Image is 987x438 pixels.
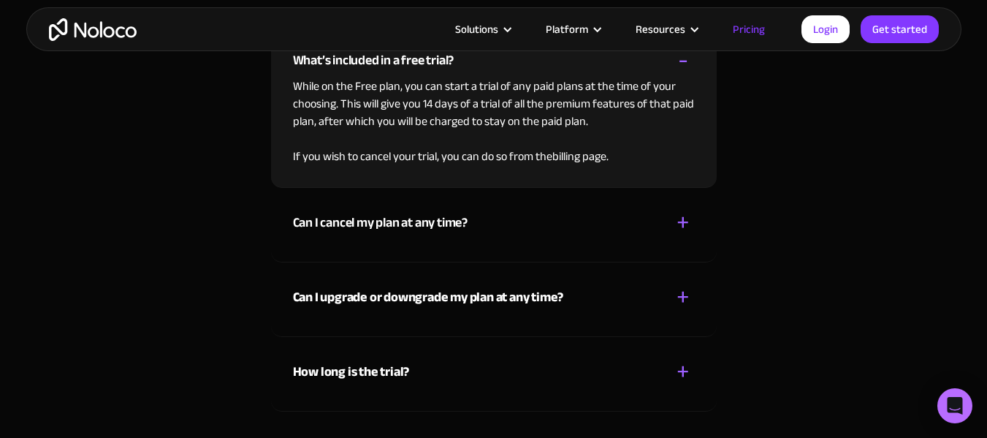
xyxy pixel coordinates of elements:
p: While on the Free plan, you can start a trial of any paid plans at the time of your choosing. Thi... [293,78,695,165]
a: home [49,18,137,41]
div: Open Intercom Messenger [937,388,972,423]
div: Solutions [437,20,527,39]
strong: Can I upgrade or downgrade my plan at any time? [293,285,564,309]
div: + [677,359,690,385]
div: Resources [617,20,714,39]
div: + [677,210,690,235]
strong: How long is the trial? [293,360,410,384]
div: - [678,48,688,73]
div: Solutions [455,20,498,39]
div: Platform [546,20,588,39]
div: + [677,284,690,310]
a: Login [801,15,850,43]
a: Pricing [714,20,783,39]
a: Get started [861,15,939,43]
div: What’s included in a free trial? [293,50,454,72]
div: Resources [636,20,685,39]
a: billing page. [552,146,609,167]
div: Can I cancel my plan at any time? [293,212,468,234]
div: Platform [527,20,617,39]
